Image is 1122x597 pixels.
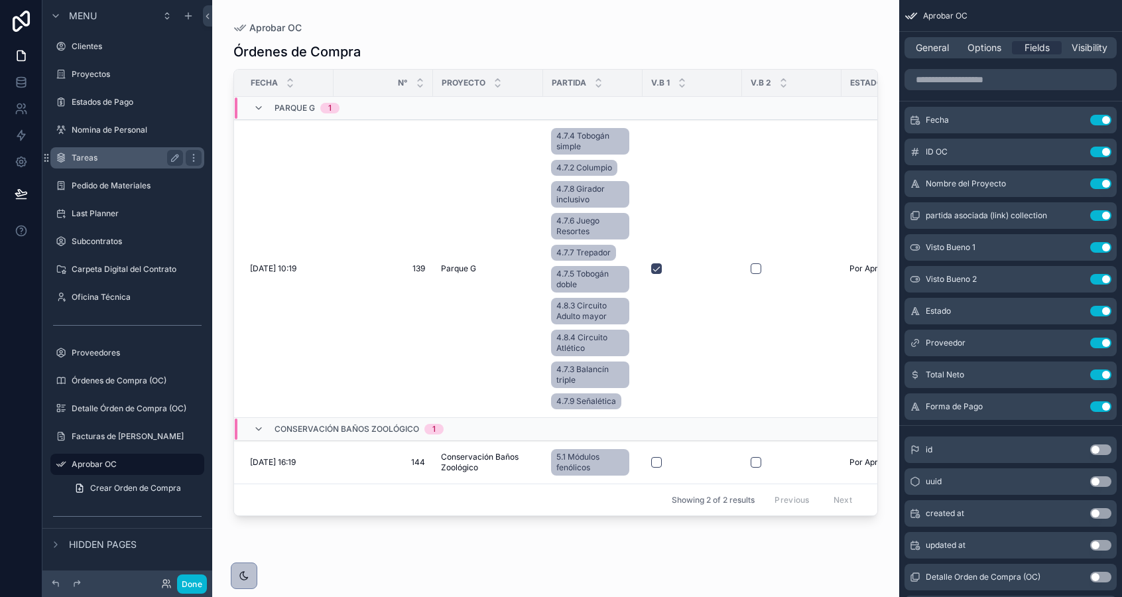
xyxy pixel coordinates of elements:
a: Detalle Órden de Compra (OC) [50,398,204,419]
label: Proveedores [72,348,202,358]
div: 1 [432,424,436,434]
a: Oficina Técnica [50,287,204,308]
span: Fields [1025,41,1050,54]
span: Hidden pages [69,538,137,551]
label: Last Planner [72,208,202,219]
span: Aprobar OC [923,11,967,21]
label: Clientes [72,41,202,52]
span: General [916,41,949,54]
a: Aprobar OC [50,454,204,475]
span: Partida [552,78,586,88]
label: Estados de Pago [72,97,202,107]
a: Nomina de Personal [50,119,204,141]
span: Estado [850,78,883,88]
span: Proveedor [926,338,966,348]
span: updated at [926,540,966,551]
label: Carpeta Digital del Contrato [72,264,202,275]
span: partida asociada (link) collection [926,210,1047,221]
span: Menu [69,9,97,23]
div: 1 [328,103,332,113]
label: Oficina Técnica [72,292,202,302]
a: Carpeta Digital del Contrato [50,259,204,280]
a: Facturas de [PERSON_NAME] [50,426,204,447]
span: Estado [926,306,951,316]
span: created at [926,508,964,519]
span: Detalle Orden de Compra (OC) [926,572,1040,582]
span: Visibility [1072,41,1107,54]
a: Clientes [50,36,204,57]
a: Pedido de Materiales [50,175,204,196]
a: Estados de Pago [50,92,204,113]
a: Crear Orden de Compra [66,478,204,499]
span: N° [398,78,408,88]
label: Subcontratos [72,236,202,247]
a: Last Planner [50,203,204,224]
span: uuid [926,476,942,487]
a: Tareas [50,147,204,168]
label: Proyectos [72,69,202,80]
span: Options [967,41,1001,54]
span: Proyecto [442,78,485,88]
span: Fecha [926,115,949,125]
label: Órdenes de Compra (OC) [72,375,202,386]
span: Parque G [275,103,315,113]
label: Facturas de [PERSON_NAME] [72,431,202,442]
a: Subcontratos [50,231,204,252]
span: Total Neto [926,369,964,380]
span: Fecha [251,78,278,88]
label: Nomina de Personal [72,125,202,135]
span: Nombre del Proyecto [926,178,1006,189]
a: Proveedores [50,342,204,364]
span: Forma de Pago [926,401,983,412]
label: Tareas [72,153,178,163]
label: Aprobar OC [72,459,196,470]
span: V.B 1 [651,78,670,88]
button: Done [177,574,207,594]
label: Pedido de Materiales [72,180,202,191]
label: Detalle Órden de Compra (OC) [72,403,202,414]
a: Órdenes de Compra (OC) [50,370,204,391]
span: Showing 2 of 2 results [672,495,755,505]
span: id [926,444,932,455]
span: Visto Bueno 2 [926,274,977,285]
span: Visto Bueno 1 [926,242,975,253]
span: Crear Orden de Compra [90,483,181,494]
span: Conservación Baños Zoológico [275,424,419,434]
span: V.B 2 [751,78,771,88]
a: Proyectos [50,64,204,85]
span: ID OC [926,147,948,157]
